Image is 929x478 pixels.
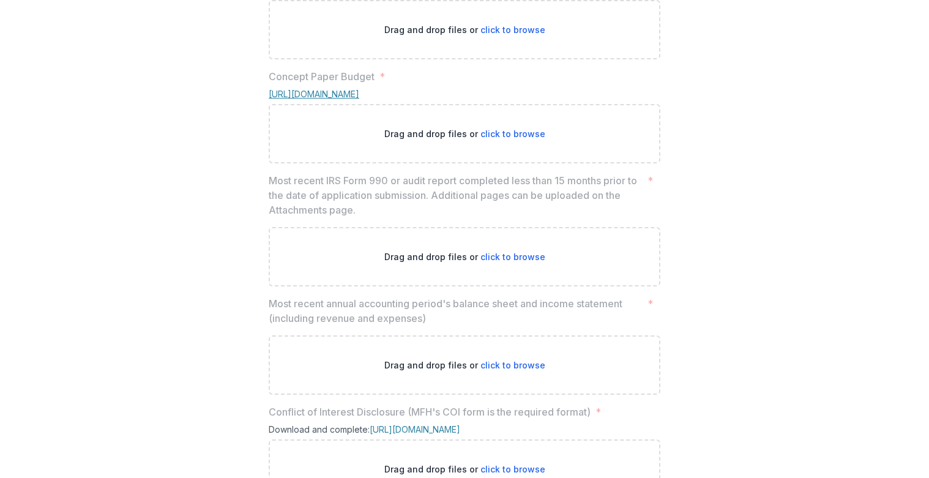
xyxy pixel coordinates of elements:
[384,127,545,140] p: Drag and drop files or
[269,69,375,84] p: Concept Paper Budget
[480,360,545,370] span: click to browse
[384,250,545,263] p: Drag and drop files or
[480,252,545,262] span: click to browse
[269,89,359,99] a: [URL][DOMAIN_NAME]
[384,23,545,36] p: Drag and drop files or
[384,359,545,372] p: Drag and drop files or
[269,424,660,439] div: Download and complete:
[480,129,545,139] span: click to browse
[480,464,545,474] span: click to browse
[269,296,643,326] p: Most recent annual accounting period's balance sheet and income statement (including revenue and ...
[480,24,545,35] span: click to browse
[269,405,591,419] p: Conflict of Interest Disclosure (MFH's COI form is the required format)
[370,424,460,435] a: [URL][DOMAIN_NAME]
[384,463,545,476] p: Drag and drop files or
[269,173,643,217] p: Most recent IRS Form 990 or audit report completed less than 15 months prior to the date of appli...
